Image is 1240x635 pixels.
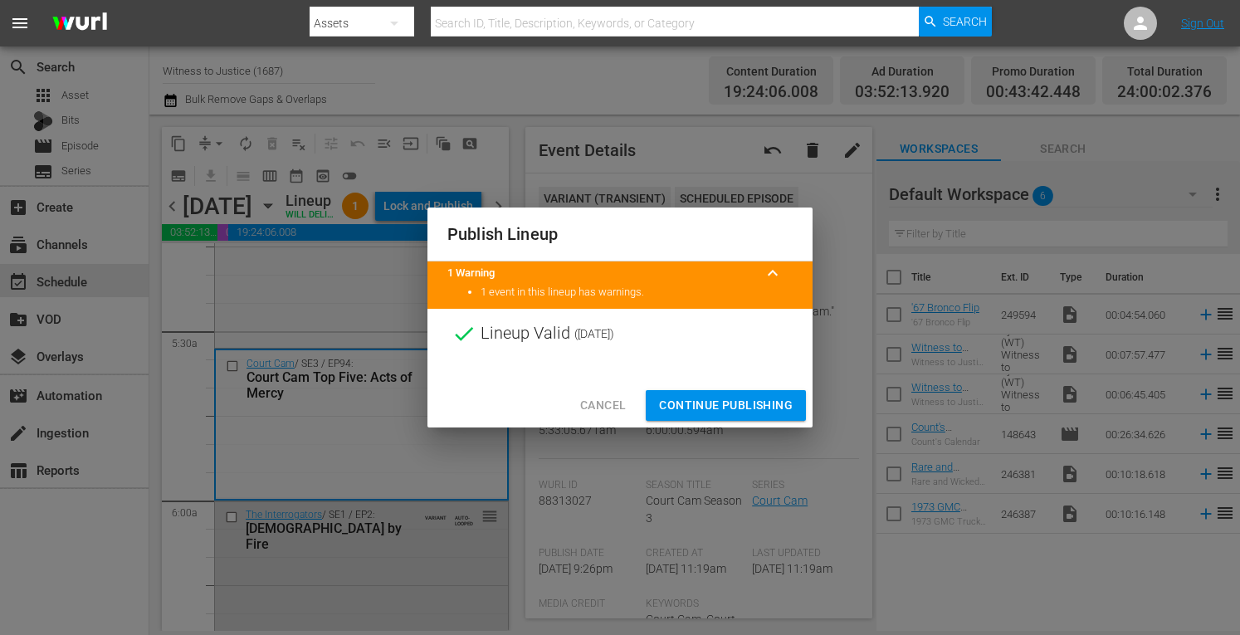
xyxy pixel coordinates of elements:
[40,4,120,43] img: ans4CAIJ8jUAAAAAAAAAAAAAAAAAAAAAAAAgQb4GAAAAAAAAAAAAAAAAAAAAAAAAJMjXAAAAAAAAAAAAAAAAAAAAAAAAgAT5G...
[659,395,793,416] span: Continue Publishing
[1181,17,1224,30] a: Sign Out
[447,266,753,281] title: 1 Warning
[481,285,793,300] li: 1 event in this lineup has warnings.
[574,321,614,346] span: ( [DATE] )
[447,221,793,247] h2: Publish Lineup
[567,390,639,421] button: Cancel
[943,7,987,37] span: Search
[763,263,783,283] span: keyboard_arrow_up
[646,390,806,421] button: Continue Publishing
[753,253,793,293] button: keyboard_arrow_up
[580,395,626,416] span: Cancel
[427,309,813,359] div: Lineup Valid
[10,13,30,33] span: menu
